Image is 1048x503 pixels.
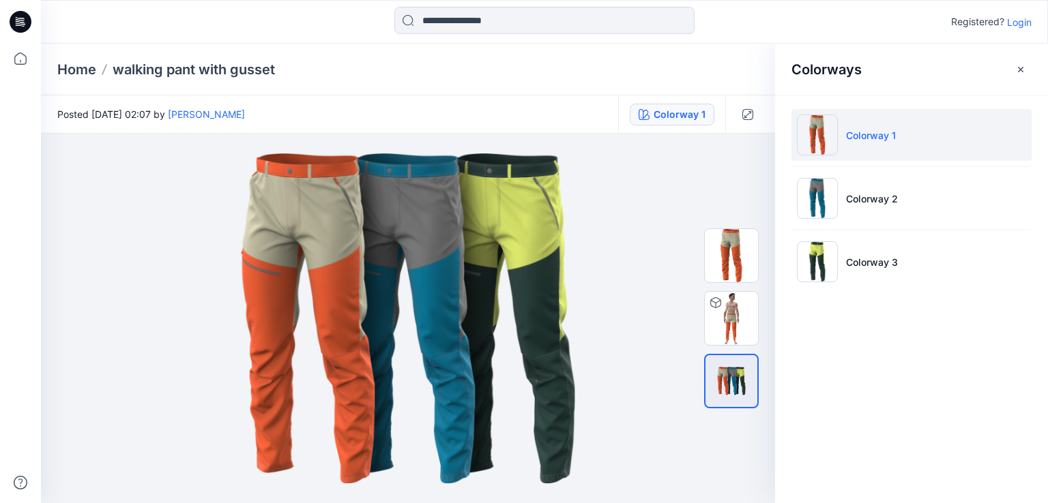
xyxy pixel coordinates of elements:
h2: Colorways [791,61,862,78]
img: Colorway 1 [797,115,838,155]
button: Colorway 1 [630,104,714,125]
a: [PERSON_NAME] [168,108,245,120]
p: Colorway 3 [846,255,898,269]
img: walking pant with gusset Colorway 1 [705,292,758,345]
img: eyJhbGciOiJIUzI1NiIsImtpZCI6IjAiLCJzbHQiOiJzZXMiLCJ0eXAiOiJKV1QifQ.eyJkYXRhIjp7InR5cGUiOiJzdG9yYW... [100,134,716,503]
p: Colorway 1 [846,128,896,142]
img: Colorway 3 [797,241,838,282]
p: walking pant with gusset [113,60,275,79]
div: Colorway 1 [654,107,705,122]
span: Posted [DATE] 02:07 by [57,107,245,121]
a: Home [57,60,96,79]
p: Login [1007,15,1032,29]
p: Colorway 2 [846,192,898,206]
img: Colorway Cover [705,229,758,282]
img: All colorways [705,365,757,397]
p: Registered? [951,14,1004,30]
img: Colorway 2 [797,178,838,219]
